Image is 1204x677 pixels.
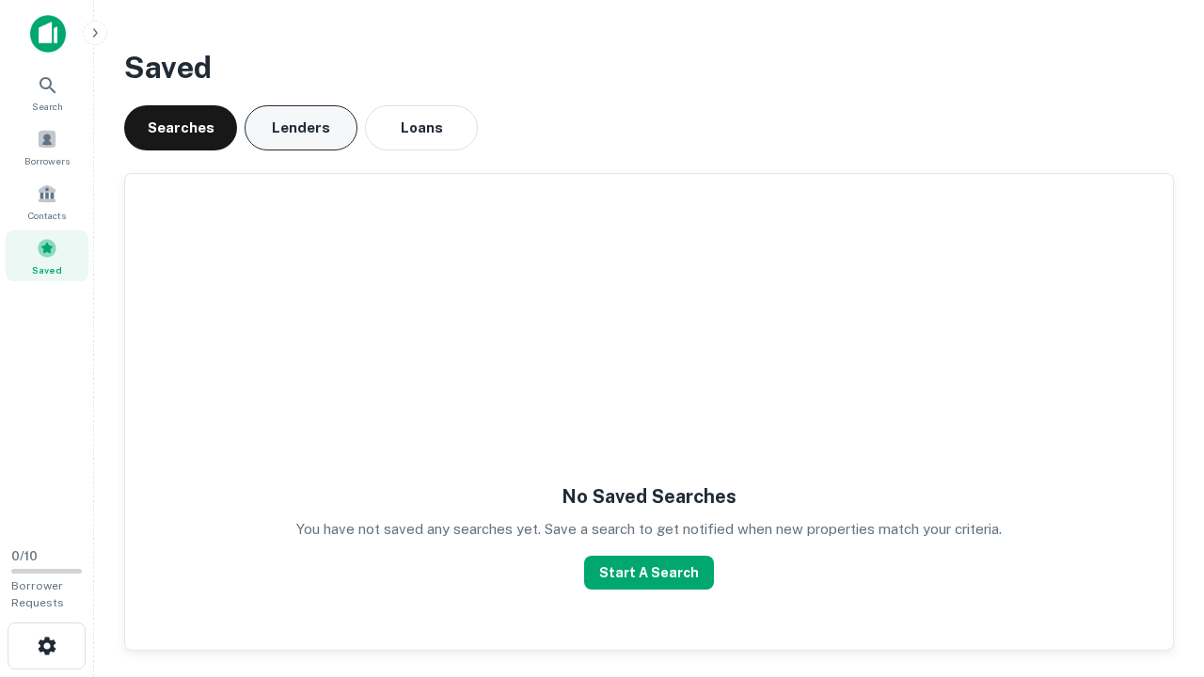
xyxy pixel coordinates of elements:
[32,262,62,277] span: Saved
[584,556,714,590] button: Start A Search
[124,45,1174,90] h3: Saved
[365,105,478,150] button: Loans
[11,579,64,609] span: Borrower Requests
[124,105,237,150] button: Searches
[32,99,63,114] span: Search
[24,153,70,168] span: Borrowers
[6,67,88,118] a: Search
[6,230,88,281] a: Saved
[6,121,88,172] a: Borrowers
[11,549,38,563] span: 0 / 10
[562,482,737,511] h5: No Saved Searches
[1110,527,1204,617] iframe: Chat Widget
[30,15,66,53] img: capitalize-icon.png
[296,518,1002,541] p: You have not saved any searches yet. Save a search to get notified when new properties match your...
[28,208,66,223] span: Contacts
[6,176,88,227] a: Contacts
[245,105,357,150] button: Lenders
